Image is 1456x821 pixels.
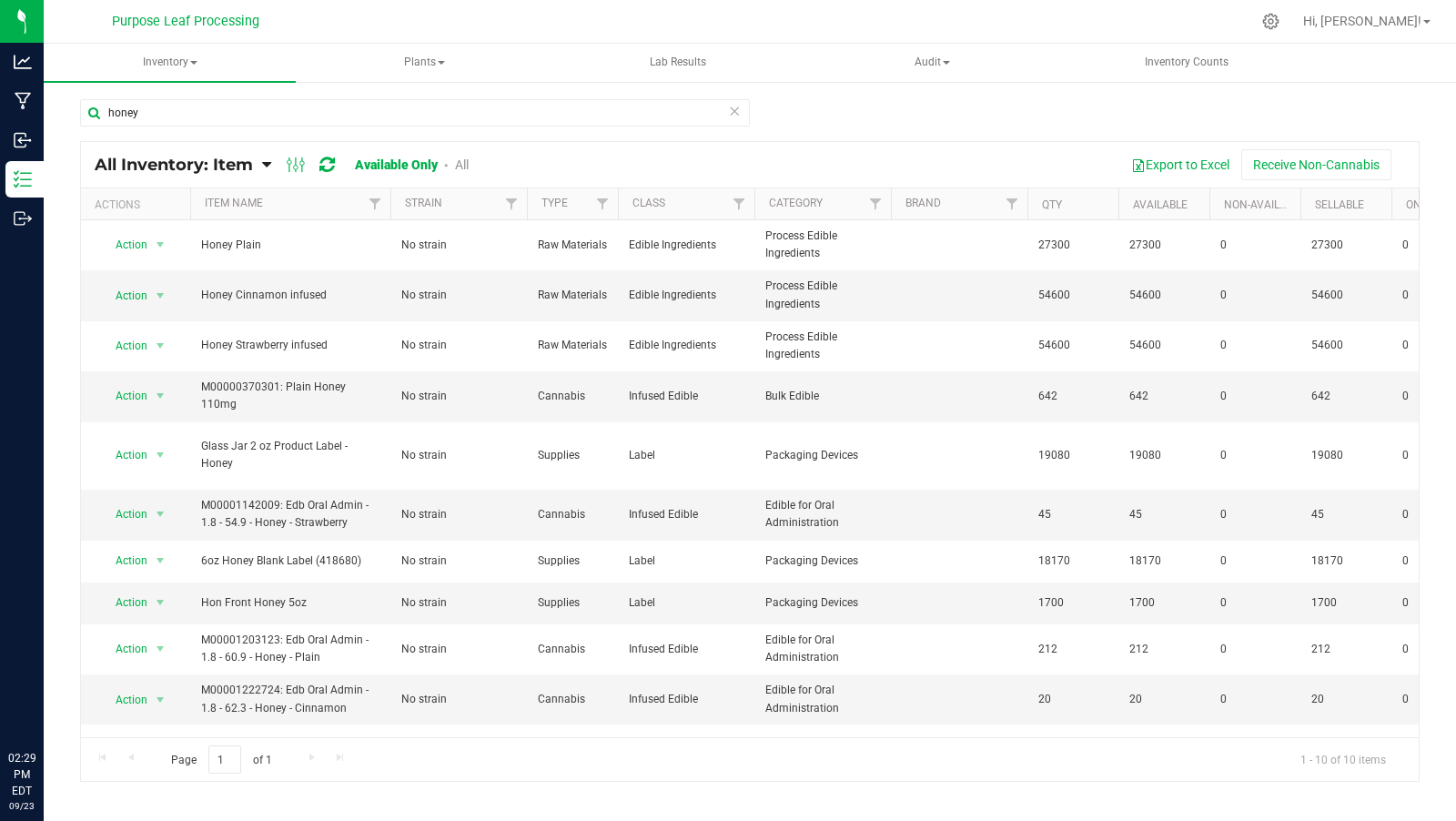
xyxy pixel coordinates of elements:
span: Honey Strawberry infused [201,337,379,354]
span: select [149,502,172,527]
a: Available Only [355,157,438,172]
a: Brand [905,197,941,209]
input: 1 [208,745,241,774]
span: 212 [1038,641,1107,658]
iframe: Resource center [18,675,73,730]
span: 1700 [1311,594,1380,612]
span: Infused Edible [629,641,743,658]
a: Filter [861,188,891,219]
a: Filter [724,188,754,219]
a: Item Name [205,197,263,209]
span: 0 [1220,691,1289,708]
span: Edible for Oral Administration [765,632,880,666]
inline-svg: Manufacturing [14,92,32,110]
a: Inventory [44,44,296,82]
a: Non-Available [1224,198,1305,211]
a: All [455,157,469,172]
span: select [149,548,172,573]
span: select [149,283,172,309]
span: 54600 [1129,337,1198,354]
a: Filter [997,188,1027,219]
span: No strain [401,237,516,254]
span: Edible for Oral Administration [765,497,880,532]
span: 54600 [1129,287,1198,304]
input: Search Item Name, Retail Display Name, SKU, Part Number... [80,99,750,127]
span: Action [99,442,148,468]
span: Action [99,383,148,409]
span: No strain [401,447,516,464]
span: All Inventory: Item [95,155,253,175]
span: Cannabis [538,641,607,658]
span: Action [99,333,148,359]
span: Cannabis [538,388,607,405]
span: 6oz Honey Blank Label (418680) [201,552,379,570]
span: 1700 [1038,594,1107,612]
span: select [149,687,172,713]
span: 0 [1220,506,1289,523]
span: Edible Ingredients [629,237,743,254]
span: No strain [401,506,516,523]
span: Packaging Devices [765,447,880,464]
span: Edible Ingredients [629,337,743,354]
a: Class [632,197,665,209]
span: Action [99,232,148,258]
span: 54600 [1311,337,1380,354]
span: 0 [1220,552,1289,570]
span: Infused Edible [629,506,743,523]
inline-svg: Analytics [14,53,32,71]
span: Clear [728,99,741,123]
span: M00001142009: Edb Oral Admin - 1.8 - 54.9 - Honey - Strawberry [201,497,379,532]
a: All Inventory: Item [95,155,262,175]
span: select [149,232,172,258]
span: 20 [1311,691,1380,708]
span: Action [99,590,148,615]
span: Hi, [PERSON_NAME]! [1303,14,1421,28]
span: Raw Materials [538,337,607,354]
a: Type [541,197,568,209]
span: Infused Edible [629,388,743,405]
span: Raw Materials [538,287,607,304]
span: Infused Edible [629,691,743,708]
a: Audit [806,44,1058,82]
span: Action [99,502,148,527]
span: 0 [1220,388,1289,405]
span: Label [629,447,743,464]
span: Edible for Oral Administration [765,682,880,716]
span: No strain [401,287,516,304]
button: Receive Non-Cannabis [1241,149,1391,180]
span: Honey Cinnamon infused [201,287,379,304]
span: 54600 [1038,287,1107,304]
span: 212 [1311,641,1380,658]
span: No strain [401,388,516,405]
span: Glass Jar 2 oz Product Label - Honey [201,438,379,472]
span: 54600 [1038,337,1107,354]
span: Supplies [538,594,607,612]
span: No strain [401,641,516,658]
span: select [149,636,172,662]
button: Export to Excel [1119,149,1241,180]
span: Lab Results [625,55,731,70]
span: Supplies [538,552,607,570]
span: M00001203123: Edb Oral Admin - 1.8 - 60.9 - Honey - Plain [201,632,379,666]
span: Cannabis [538,691,607,708]
span: No strain [401,552,516,570]
span: 0 [1220,237,1289,254]
span: select [149,383,172,409]
span: Page of 1 [156,745,287,774]
span: M00001222724: Edb Oral Admin - 1.8 - 62.3 - Honey - Cinnamon [201,682,379,716]
span: 19080 [1038,447,1107,464]
a: Sellable [1315,198,1364,211]
span: Cannabis [538,506,607,523]
span: Process Edible Ingredients [765,228,880,262]
span: 18170 [1311,552,1380,570]
a: Category [769,197,823,209]
p: 09/23 [8,799,35,813]
a: Filter [360,188,390,219]
span: 45 [1129,506,1198,523]
span: Edible Ingredients [629,287,743,304]
span: 0 [1220,641,1289,658]
span: 0 [1220,337,1289,354]
span: No strain [401,594,516,612]
span: Label [629,552,743,570]
span: M00000370301: Plain Honey 110mg [201,379,379,413]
